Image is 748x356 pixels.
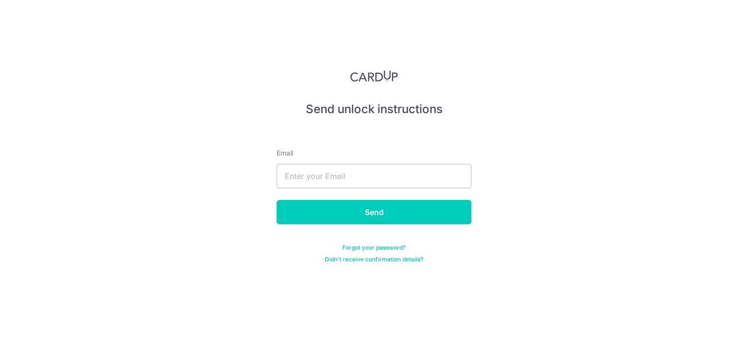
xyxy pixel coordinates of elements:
[325,256,423,263] a: Didn't receive confirmation details?
[342,244,406,252] a: Forgot your password?
[277,164,471,188] input: Enter your Email
[277,149,293,157] span: translation missing: en.devise.label.Email
[277,101,471,117] h5: Send unlock instructions
[277,200,471,224] input: Send
[350,70,398,82] img: CardUp Logo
